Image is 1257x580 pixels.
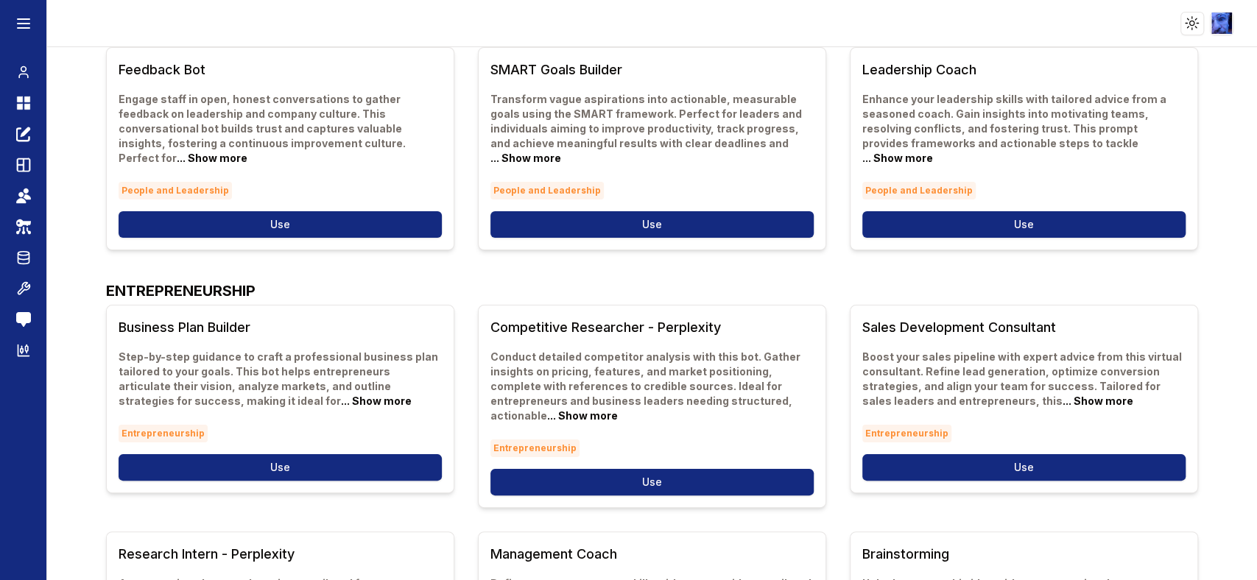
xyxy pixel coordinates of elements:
[119,454,442,481] button: Use
[119,425,208,442] span: Entrepreneurship
[119,211,442,238] button: Use
[16,312,31,327] img: feedback
[341,394,412,409] button: ... Show more
[1063,394,1133,409] button: ... Show more
[119,182,232,199] span: People and Leadership
[490,211,814,238] button: Use
[119,92,442,166] p: Engage staff in open, honest conversations to gather feedback on leadership and company culture. ...
[119,317,442,338] h3: Business Plan Builder
[490,439,580,457] span: Entrepreneurship
[862,317,1186,338] h3: Sales Development Consultant
[1211,13,1233,34] img: ACg8ocLIQrZOk08NuYpm7ecFLZE0xiClguSD1EtfFjuoGWgIgoqgD8A6FQ=s96-c
[490,317,814,338] h3: Competitive Researcher - Perplexity
[862,211,1186,238] button: Use
[862,182,976,199] span: People and Leadership
[490,182,604,199] span: People and Leadership
[862,350,1186,409] p: Boost your sales pipeline with expert advice from this virtual consultant. Refine lead generation...
[106,280,1198,302] h2: ENTREPRENEURSHIP
[490,469,814,495] button: Use
[490,151,561,166] button: ... Show more
[119,350,442,409] p: Step-by-step guidance to craft a professional business plan tailored to your goals. This bot help...
[862,151,933,166] button: ... Show more
[862,544,1186,565] h3: Brainstorming
[119,60,442,80] h3: Feedback Bot
[862,60,1186,80] h3: Leadership Coach
[490,544,814,565] h3: Management Coach
[547,409,618,423] button: ... Show more
[490,92,814,166] p: Transform vague aspirations into actionable, measurable goals using the SMART framework. Perfect ...
[119,544,442,565] h3: Research Intern - Perplexity
[862,92,1186,166] p: Enhance your leadership skills with tailored advice from a seasoned coach. Gain insights into mot...
[490,350,814,423] p: Conduct detailed competitor analysis with this bot. Gather insights on pricing, features, and mar...
[862,425,951,442] span: Entrepreneurship
[177,151,247,166] button: ... Show more
[862,454,1186,481] button: Use
[490,60,814,80] h3: SMART Goals Builder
